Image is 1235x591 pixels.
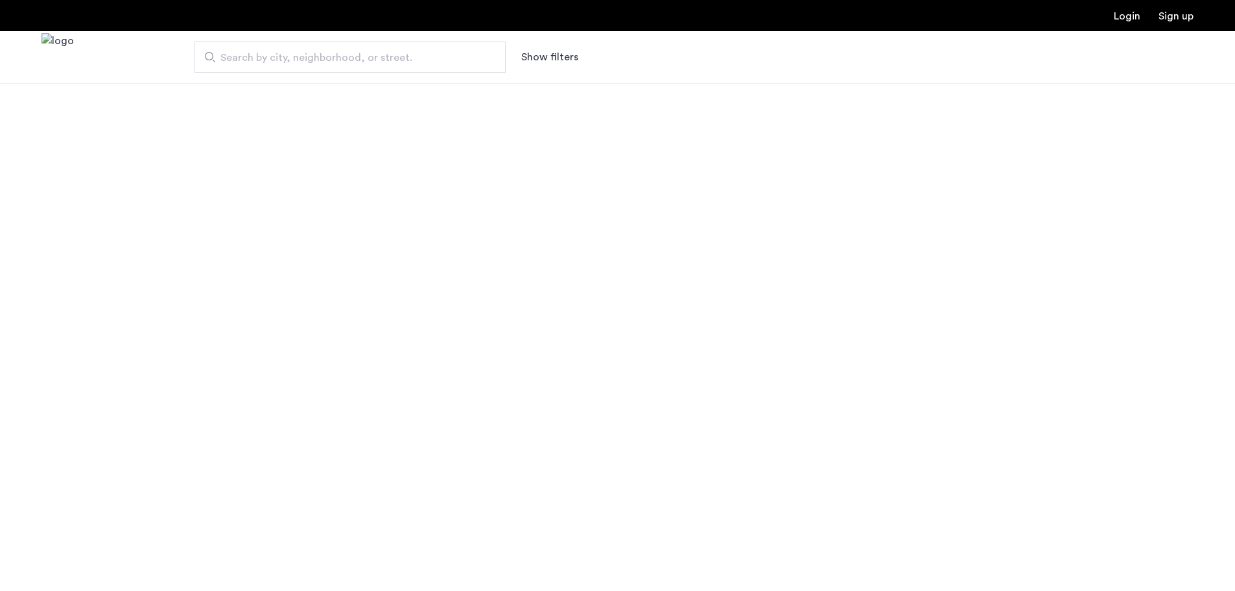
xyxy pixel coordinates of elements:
a: Registration [1159,11,1194,21]
a: Cazamio Logo [41,33,74,82]
input: Apartment Search [194,42,506,73]
a: Login [1114,11,1140,21]
span: Search by city, neighborhood, or street. [220,50,469,66]
img: logo [41,33,74,82]
button: Show or hide filters [521,49,578,65]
